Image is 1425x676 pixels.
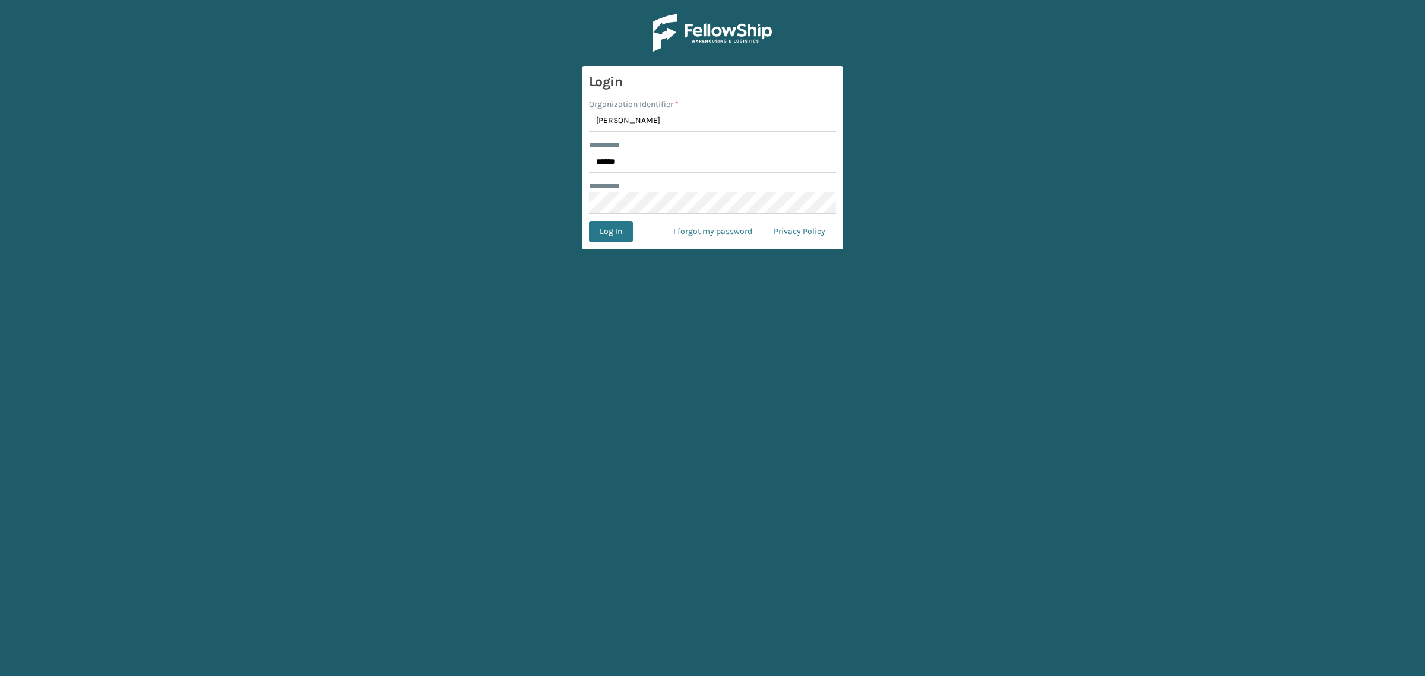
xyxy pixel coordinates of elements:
[589,73,836,91] h3: Login
[589,221,633,242] button: Log In
[763,221,836,242] a: Privacy Policy
[663,221,763,242] a: I forgot my password
[589,98,679,110] label: Organization Identifier
[653,14,772,52] img: Logo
